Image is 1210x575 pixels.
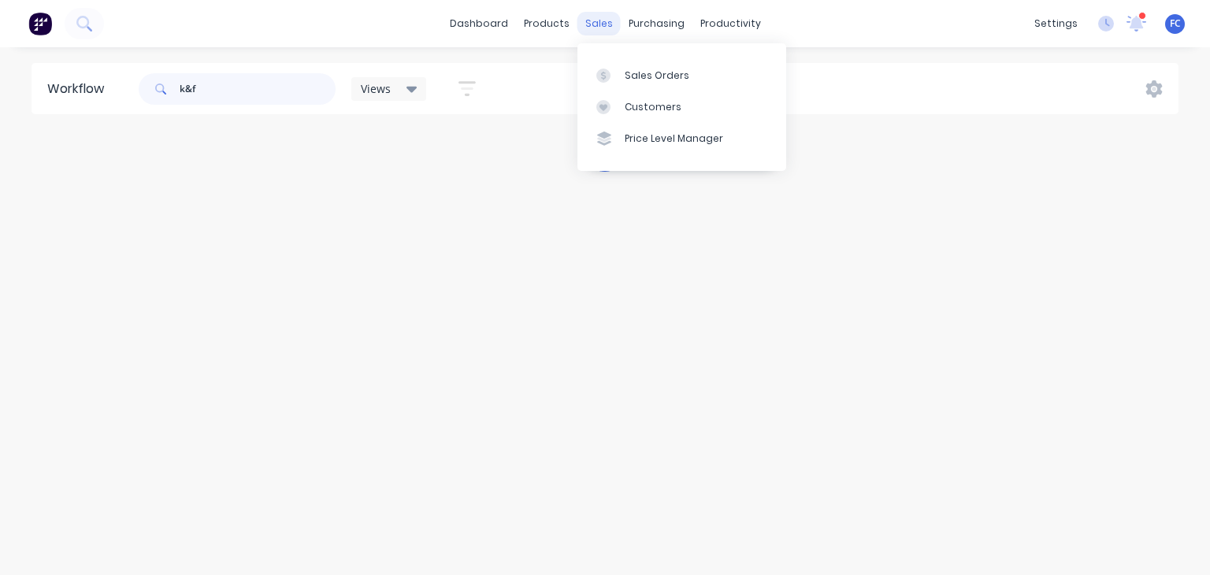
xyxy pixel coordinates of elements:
input: Search for orders... [180,73,336,105]
div: Customers [625,100,681,114]
div: Workflow [47,80,112,98]
a: Customers [577,91,786,123]
div: sales [577,12,621,35]
div: productivity [692,12,769,35]
img: Factory [28,12,52,35]
div: Sales Orders [625,69,689,83]
div: purchasing [621,12,692,35]
div: products [516,12,577,35]
a: Sales Orders [577,59,786,91]
a: dashboard [442,12,516,35]
div: settings [1026,12,1086,35]
span: FC [1170,17,1181,31]
div: Price Level Manager [625,132,723,146]
a: Price Level Manager [577,123,786,154]
span: Views [361,80,391,97]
